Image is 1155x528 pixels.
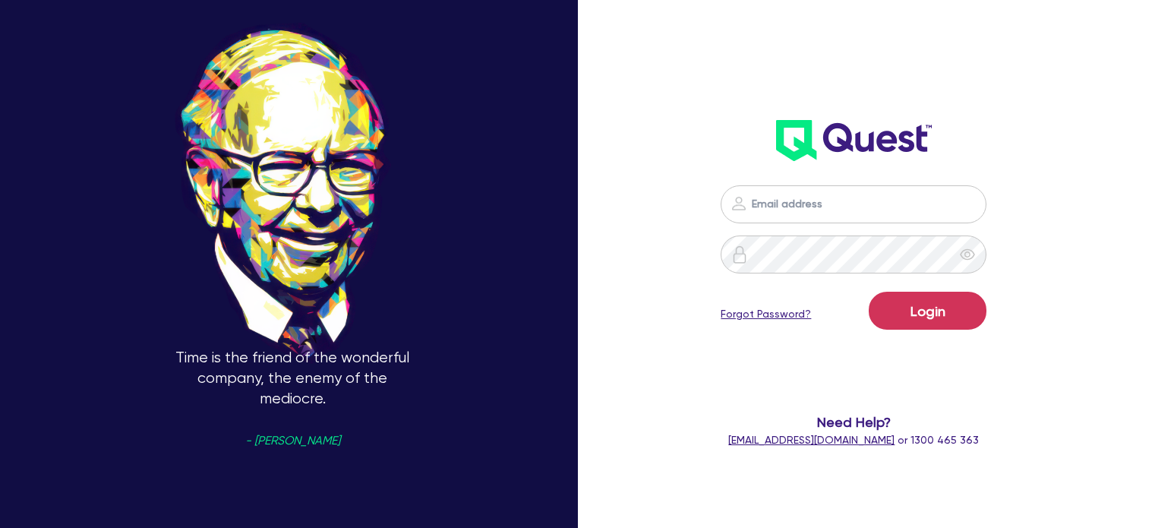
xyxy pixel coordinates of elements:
span: Need Help? [704,412,1003,432]
img: icon-password [730,194,748,213]
span: or 1300 465 363 [728,434,979,446]
span: eye [960,247,975,262]
img: icon-password [731,245,749,264]
button: Login [869,292,986,330]
input: Email address [721,185,986,223]
img: wH2k97JdezQIQAAAABJRU5ErkJggg== [776,120,932,161]
a: Forgot Password? [721,306,811,322]
span: - [PERSON_NAME] [245,435,340,447]
a: [EMAIL_ADDRESS][DOMAIN_NAME] [728,434,895,446]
